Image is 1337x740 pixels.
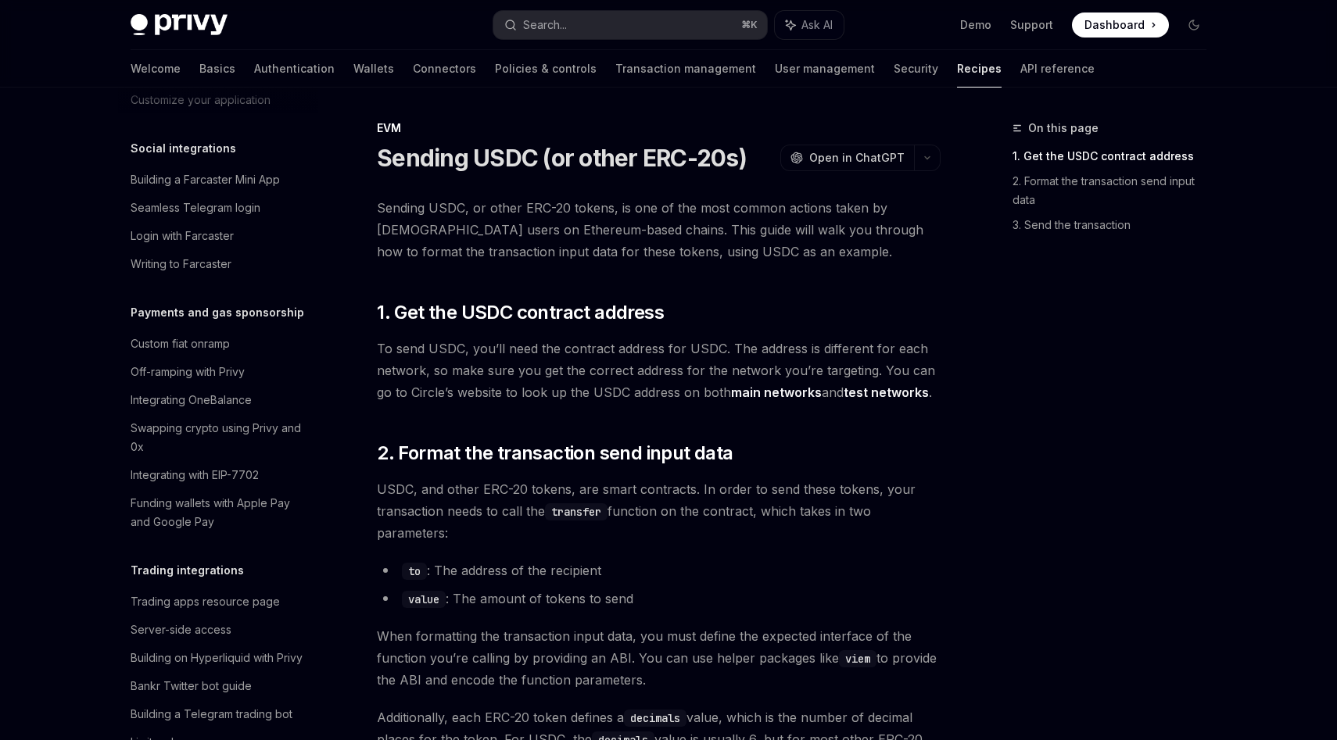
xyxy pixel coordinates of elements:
div: Integrating OneBalance [131,391,252,409]
div: Off-ramping with Privy [131,363,245,381]
a: Writing to Farcaster [118,250,318,278]
a: Support [1010,17,1053,33]
a: Policies & controls [495,50,597,88]
div: EVM [377,120,941,136]
a: Off-ramping with Privy [118,358,318,386]
a: Building on Hyperliquid with Privy [118,644,318,672]
a: Building a Farcaster Mini App [118,166,318,194]
div: Integrating with EIP-7702 [131,466,259,484]
a: Trading apps resource page [118,588,318,616]
a: Transaction management [615,50,756,88]
a: Custom fiat onramp [118,330,318,358]
button: Open in ChatGPT [780,145,914,171]
h5: Trading integrations [131,561,244,580]
button: Toggle dark mode [1181,13,1206,38]
div: Seamless Telegram login [131,198,260,217]
span: USDC, and other ERC-20 tokens, are smart contracts. In order to send these tokens, your transacti... [377,478,941,544]
a: Server-side access [118,616,318,644]
h5: Payments and gas sponsorship [131,303,304,322]
li: : The amount of tokens to send [377,588,941,610]
a: Wallets [353,50,394,88]
div: Login with Farcaster [131,227,234,245]
span: ⌘ K [741,19,758,31]
div: Trading apps resource page [131,592,280,611]
span: 2. Format the transaction send input data [377,441,733,466]
a: Dashboard [1072,13,1169,38]
a: Recipes [957,50,1002,88]
div: Search... [523,16,567,34]
div: Server-side access [131,620,231,639]
a: User management [775,50,875,88]
a: main networks [731,384,822,401]
a: 3. Send the transaction [1013,213,1219,238]
a: Integrating with EIP-7702 [118,461,318,489]
div: Building on Hyperliquid with Privy [131,649,303,667]
span: Ask AI [801,17,833,33]
h5: Social integrations [131,139,236,158]
li: : The address of the recipient [377,559,941,581]
a: Seamless Telegram login [118,194,318,222]
div: Custom fiat onramp [131,334,230,353]
code: to [402,563,427,580]
span: Sending USDC, or other ERC-20 tokens, is one of the most common actions taken by [DEMOGRAPHIC_DAT... [377,197,941,263]
span: To send USDC, you’ll need the contract address for USDC. The address is different for each networ... [377,338,941,403]
a: Swapping crypto using Privy and 0x [118,414,318,461]
span: When formatting the transaction input data, you must define the expected interface of the functio... [377,625,941,691]
a: test networks [844,384,929,401]
span: Open in ChatGPT [809,150,905,166]
a: Login with Farcaster [118,222,318,250]
span: 1. Get the USDC contract address [377,300,664,325]
span: Dashboard [1084,17,1145,33]
a: Basics [199,50,235,88]
a: 2. Format the transaction send input data [1013,169,1219,213]
code: decimals [624,710,686,727]
div: Building a Telegram trading bot [131,705,292,724]
a: Authentication [254,50,335,88]
a: API reference [1020,50,1095,88]
a: Building a Telegram trading bot [118,700,318,728]
a: Demo [960,17,991,33]
div: Building a Farcaster Mini App [131,170,280,189]
button: Search...⌘K [493,11,767,39]
div: Bankr Twitter bot guide [131,677,252,695]
a: Bankr Twitter bot guide [118,672,318,700]
h1: Sending USDC (or other ERC-20s) [377,144,747,172]
div: Writing to Farcaster [131,255,231,273]
a: Funding wallets with Apple Pay and Google Pay [118,489,318,536]
div: Swapping crypto using Privy and 0x [131,419,309,456]
img: dark logo [131,14,228,36]
a: Security [894,50,938,88]
code: value [402,591,446,608]
a: Connectors [413,50,476,88]
a: 1. Get the USDC contract address [1013,144,1219,169]
div: Funding wallets with Apple Pay and Google Pay [131,494,309,531]
code: transfer [545,503,608,520]
a: Integrating OneBalance [118,386,318,414]
a: Welcome [131,50,181,88]
code: viem [839,650,876,667]
span: On this page [1028,119,1099,138]
button: Ask AI [775,11,844,39]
